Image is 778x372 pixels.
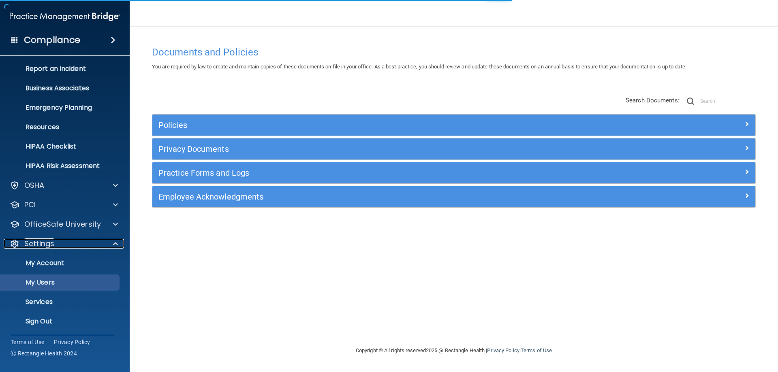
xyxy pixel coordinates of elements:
[24,239,54,249] p: Settings
[5,123,116,131] p: Resources
[5,84,116,92] p: Business Associates
[152,64,686,70] span: You are required by law to create and maintain copies of these documents on file in your office. ...
[10,219,118,229] a: OfficeSafe University
[10,239,118,249] a: Settings
[24,181,45,190] p: OSHA
[54,338,90,346] a: Privacy Policy
[5,162,116,170] p: HIPAA Risk Assessment
[158,168,598,177] h5: Practice Forms and Logs
[521,347,552,353] a: Terms of Use
[11,349,77,357] span: Ⓒ Rectangle Health 2024
[5,259,116,267] p: My Account
[10,200,118,210] a: PCI
[24,200,36,210] p: PCI
[306,338,602,363] div: Copyright © All rights reserved 2025 @ Rectangle Health | |
[487,347,519,353] a: Privacy Policy
[687,98,694,105] img: ic-search.3b580494.png
[5,104,116,112] p: Emergency Planning
[158,119,749,132] a: Policies
[5,142,116,151] p: HIPAA Checklist
[24,219,101,229] p: OfficeSafe University
[10,9,120,25] img: PMB logo
[638,315,768,347] iframe: Drift Widget Chat Controller
[5,65,116,73] p: Report an Incident
[152,47,756,57] h4: Documents and Policies
[5,278,116,287] p: My Users
[158,142,749,155] a: Privacy Documents
[11,338,44,346] a: Terms of Use
[158,121,598,130] h5: Policies
[5,298,116,306] p: Services
[700,95,756,107] input: Search
[158,190,749,203] a: Employee Acknowledgments
[10,181,118,190] a: OSHA
[24,34,80,46] h4: Compliance
[158,166,749,179] a: Practice Forms and Logs
[158,192,598,201] h5: Employee Acknowledgments
[5,317,116,325] p: Sign Out
[626,97,680,104] span: Search Documents:
[158,145,598,153] h5: Privacy Documents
